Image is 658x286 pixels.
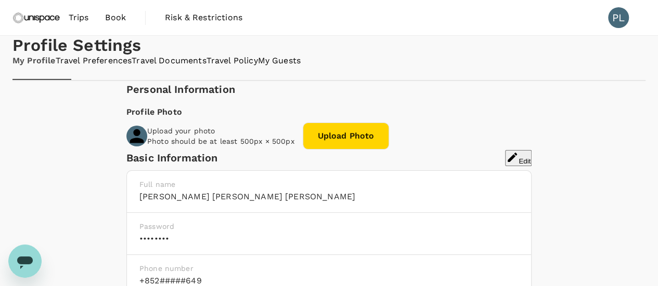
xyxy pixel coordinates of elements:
div: PL [608,7,629,28]
iframe: Button to launch messaging window, conversation in progress [8,244,42,278]
h1: Profile Settings [12,36,646,55]
h6: [PERSON_NAME] [PERSON_NAME] [PERSON_NAME] [139,189,519,204]
button: Edit [505,150,532,166]
span: Trips [69,11,89,24]
a: Travel Policy [207,55,258,67]
img: Unispace [12,6,60,29]
p: Full name [139,179,519,189]
p: Phone number [139,263,519,274]
a: Travel Preferences [56,55,132,67]
span: Risk & Restrictions [165,11,242,24]
div: Upload your photo [147,126,294,136]
p: Password [139,221,519,231]
a: Travel Documents [132,55,206,67]
a: My Guests [258,55,301,67]
div: Basic Information [126,149,505,166]
div: Profile Photo [126,106,532,118]
h6: •••••••• [139,231,519,246]
a: My Profile [12,55,56,67]
div: Personal Information [126,81,532,98]
span: Upload Photo [303,122,390,149]
p: Photo should be at least 500px × 500px [147,136,294,146]
span: Book [105,11,126,24]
